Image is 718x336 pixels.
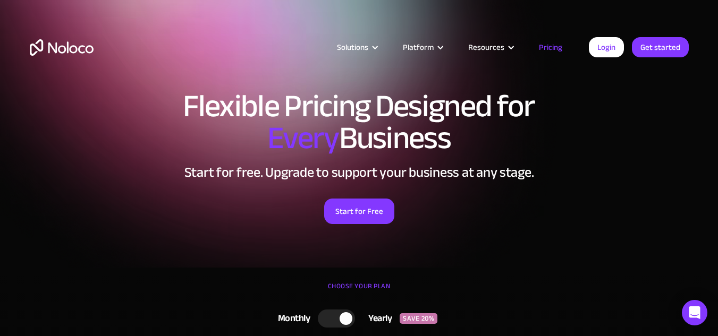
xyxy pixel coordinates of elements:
h1: Flexible Pricing Designed for Business [30,90,689,154]
div: Yearly [355,311,400,326]
div: Resources [455,40,526,54]
a: Start for Free [324,199,394,224]
div: Platform [390,40,455,54]
div: Resources [468,40,504,54]
div: Platform [403,40,434,54]
span: Every [267,108,339,168]
div: Solutions [337,40,368,54]
a: Get started [632,37,689,57]
a: home [30,39,94,56]
div: Solutions [324,40,390,54]
div: Open Intercom Messenger [682,300,707,325]
a: Pricing [526,40,576,54]
h2: Start for free. Upgrade to support your business at any stage. [30,165,689,180]
div: Monthly [265,311,318,326]
div: CHOOSE YOUR PLAN [30,278,689,305]
div: SAVE 20% [400,313,437,324]
a: Login [589,37,624,57]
